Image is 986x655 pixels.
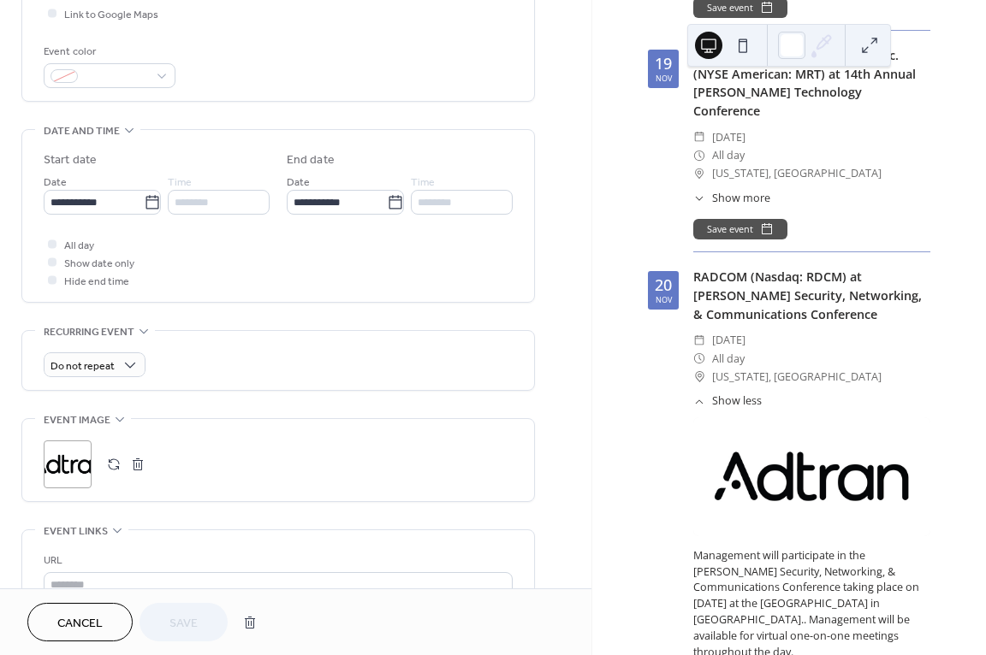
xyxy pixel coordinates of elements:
[712,393,762,410] span: Show less
[656,74,672,82] div: Nov
[693,393,762,410] button: ​Show less
[693,331,705,349] div: ​
[44,411,110,429] span: Event image
[44,122,120,140] span: Date and time
[44,522,108,540] span: Event links
[655,277,672,292] div: 20
[693,128,705,146] div: ​
[712,191,770,207] span: Show more
[712,164,882,182] span: [US_STATE], [GEOGRAPHIC_DATA]
[50,357,115,376] span: Do not repeat
[44,323,134,341] span: Recurring event
[693,350,705,368] div: ​
[168,174,192,192] span: Time
[287,151,335,169] div: End date
[44,552,509,569] div: URL
[64,237,94,255] span: All day
[693,368,705,386] div: ​
[411,174,435,192] span: Time
[693,164,705,182] div: ​
[693,146,705,164] div: ​
[693,46,930,120] div: [PERSON_NAME] Technologies, Inc. (NYSE American: MRT) at 14th Annual [PERSON_NAME] Technology Con...
[712,350,745,368] span: All day
[64,6,158,24] span: Link to Google Maps
[656,296,672,304] div: Nov
[655,56,672,71] div: 19
[712,146,745,164] span: All day
[693,268,930,323] div: RADCOM (Nasdaq: RDCM) at [PERSON_NAME] Security, Networking, & Communications Conference
[712,128,745,146] span: [DATE]
[712,331,745,349] span: [DATE]
[44,174,67,192] span: Date
[693,393,705,410] div: ​
[64,273,129,291] span: Hide end time
[57,615,103,633] span: Cancel
[27,603,133,641] button: Cancel
[64,255,134,273] span: Show date only
[44,151,97,169] div: Start date
[44,43,172,61] div: Event color
[693,219,787,239] button: Save event
[44,440,92,488] div: ;
[712,368,882,386] span: [US_STATE], [GEOGRAPHIC_DATA]
[693,191,705,207] div: ​
[287,174,310,192] span: Date
[693,191,770,207] button: ​Show more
